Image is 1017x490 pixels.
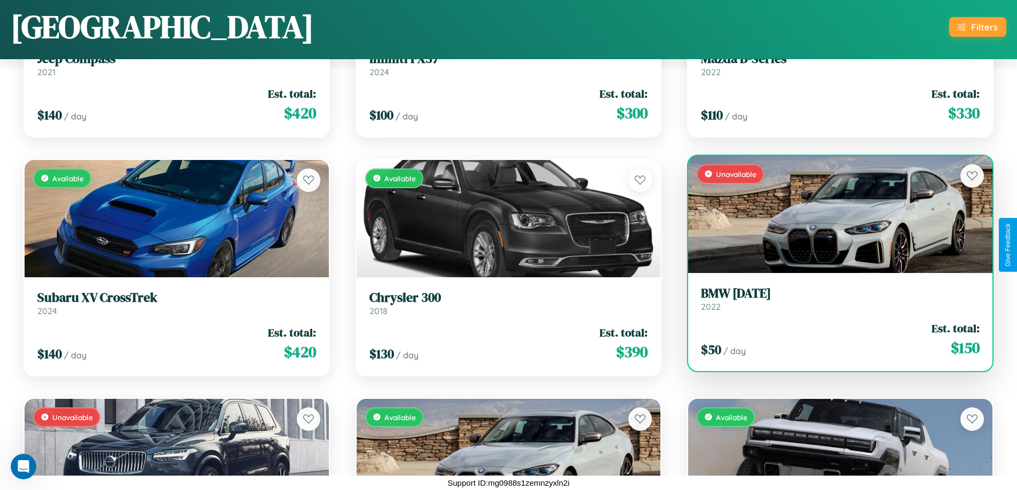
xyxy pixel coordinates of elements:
[932,320,980,336] span: Est. total:
[701,51,980,67] h3: Mazda B-Series
[268,86,316,101] span: Est. total:
[701,341,721,358] span: $ 50
[932,86,980,101] span: Est. total:
[37,51,316,77] a: Jeep Compass2021
[369,306,388,316] span: 2018
[396,111,418,122] span: / day
[701,286,980,312] a: BMW [DATE]2022
[1004,223,1012,267] div: Give Feedback
[369,290,648,316] a: Chrysler 3002018
[716,170,756,179] span: Unavailable
[701,301,721,312] span: 2022
[716,413,747,422] span: Available
[284,341,316,363] span: $ 420
[37,290,316,316] a: Subaru XV CrossTrek2024
[701,67,721,77] span: 2022
[949,17,1006,37] button: Filters
[37,106,62,124] span: $ 140
[701,106,723,124] span: $ 110
[37,51,316,67] h3: Jeep Compass
[37,306,57,316] span: 2024
[948,102,980,124] span: $ 330
[268,325,316,340] span: Est. total:
[11,5,314,49] h1: [GEOGRAPHIC_DATA]
[52,413,93,422] span: Unavailable
[447,476,569,490] p: Support ID: mg0988s1zemnzyxln2i
[369,51,648,67] h3: Infiniti FX37
[384,413,416,422] span: Available
[617,102,648,124] span: $ 300
[616,341,648,363] span: $ 390
[369,67,389,77] span: 2024
[64,111,86,122] span: / day
[701,51,980,77] a: Mazda B-Series2022
[369,51,648,77] a: Infiniti FX372024
[369,345,394,363] span: $ 130
[11,454,36,479] iframe: Intercom live chat
[37,345,62,363] span: $ 140
[284,102,316,124] span: $ 420
[64,350,86,360] span: / day
[369,290,648,306] h3: Chrysler 300
[52,174,84,183] span: Available
[723,346,746,356] span: / day
[384,174,416,183] span: Available
[725,111,747,122] span: / day
[600,86,648,101] span: Est. total:
[37,290,316,306] h3: Subaru XV CrossTrek
[369,106,393,124] span: $ 100
[37,67,56,77] span: 2021
[971,21,998,33] div: Filters
[701,286,980,301] h3: BMW [DATE]
[600,325,648,340] span: Est. total:
[951,337,980,358] span: $ 150
[396,350,419,360] span: / day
